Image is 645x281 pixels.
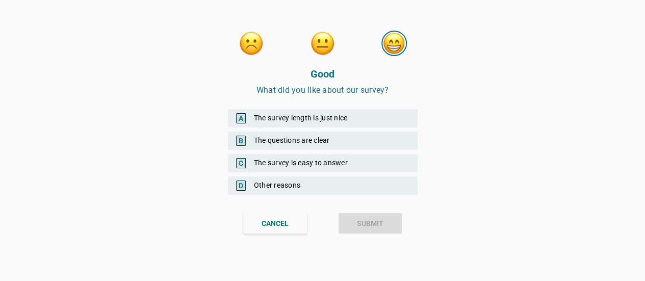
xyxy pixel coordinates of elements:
span: B [236,136,246,146]
span: D [236,181,246,191]
div: The questions are clear [228,132,418,150]
button: CANCEL [243,213,307,234]
span: C [236,158,246,168]
span: What did you like about our survey? [256,85,389,95]
div: Other reasons [228,176,418,195]
span: A [236,113,246,123]
div: CANCEL [262,218,289,229]
div: The survey length is just nice [228,109,418,127]
strong: Good [311,68,335,80]
div: The survey is easy to answer [228,154,418,172]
